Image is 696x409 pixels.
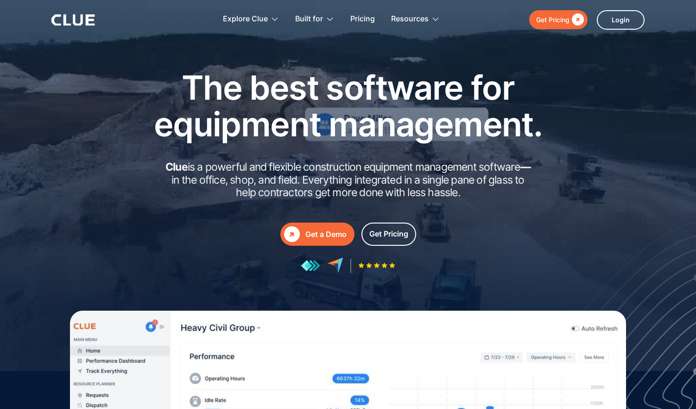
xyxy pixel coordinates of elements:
strong: — [520,160,531,173]
div: Built for [295,5,323,34]
div:  [569,14,584,26]
img: reviews at getapp [301,260,320,272]
strong: Clue [165,160,188,173]
div: Resources [391,5,440,34]
div: Get Pricing [369,228,408,240]
div: Built for [295,5,334,34]
div: Explore Clue [223,5,279,34]
div: Resources [391,5,429,34]
div: Get Pricing [536,14,569,26]
a: Get Pricing [529,10,588,29]
a: Login [597,10,645,30]
h1: The best software for equipment management. [139,69,557,142]
img: reviews at capterra [327,257,343,274]
a: Pricing [350,5,375,34]
a: Get a Demo [280,223,354,246]
a: Get Pricing [361,223,416,246]
div: Get a Demo [305,229,347,240]
div:  [284,226,300,242]
h2: is a powerful and flexible construction equipment management software in the office, shop, and fi... [163,161,533,199]
img: Five-star rating icon [358,262,395,268]
div: Explore Clue [223,5,268,34]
